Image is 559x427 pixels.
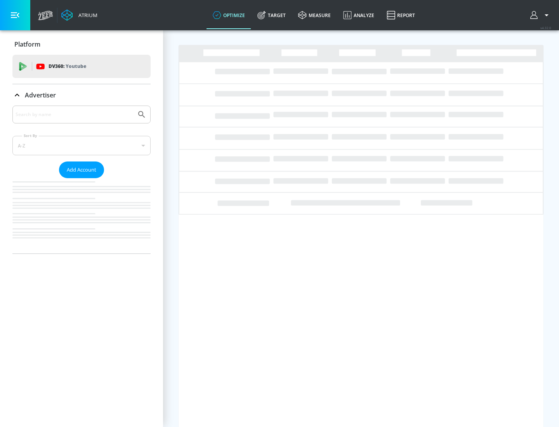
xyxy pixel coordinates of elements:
span: Add Account [67,165,96,174]
a: measure [292,1,337,29]
nav: list of Advertiser [12,178,151,253]
button: Add Account [59,161,104,178]
div: Atrium [75,12,97,19]
div: A-Z [12,136,151,155]
a: optimize [207,1,251,29]
a: Report [380,1,421,29]
p: Platform [14,40,40,49]
a: Atrium [61,9,97,21]
p: Youtube [66,62,86,70]
input: Search by name [16,109,133,120]
div: Advertiser [12,106,151,253]
a: Analyze [337,1,380,29]
div: Advertiser [12,84,151,106]
div: Platform [12,33,151,55]
span: v 4.32.0 [540,26,551,30]
p: Advertiser [25,91,56,99]
p: DV360: [49,62,86,71]
div: DV360: Youtube [12,55,151,78]
label: Sort By [22,133,39,138]
a: Target [251,1,292,29]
